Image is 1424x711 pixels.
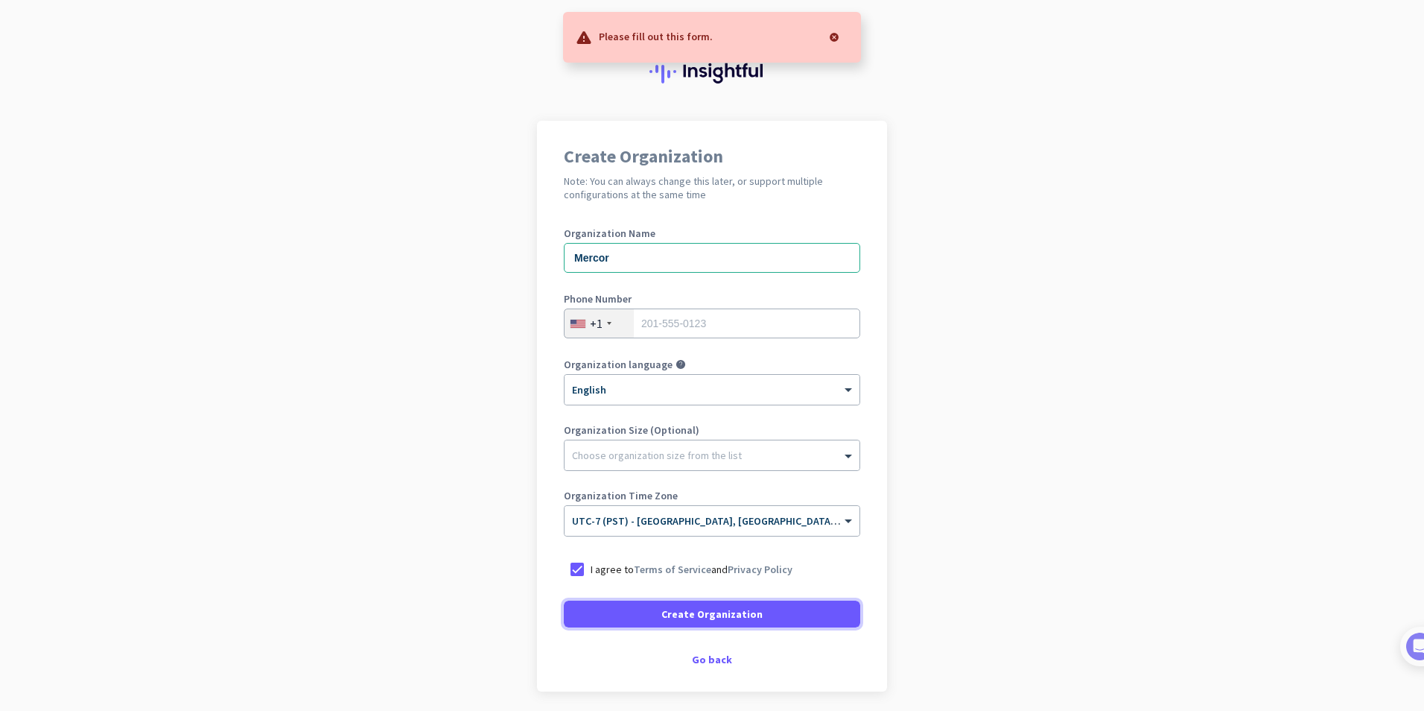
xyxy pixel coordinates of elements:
input: 201-555-0123 [564,309,860,338]
p: Please fill out this form. [599,28,713,43]
label: Organization Size (Optional) [564,425,860,435]
p: I agree to and [591,562,792,577]
a: Privacy Policy [728,563,792,576]
a: Terms of Service [634,563,711,576]
button: Create Organization [564,601,860,628]
input: What is the name of your organization? [564,243,860,273]
label: Organization language [564,359,673,370]
h2: Note: You can always change this later, or support multiple configurations at the same time [564,174,860,201]
label: Organization Name [564,228,860,238]
span: Create Organization [661,607,763,622]
i: help [676,359,686,370]
label: Phone Number [564,294,860,304]
img: Insightful [649,60,775,83]
h1: Create Organization [564,148,860,165]
div: +1 [590,316,603,331]
label: Organization Time Zone [564,490,860,501]
div: Go back [564,654,860,665]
